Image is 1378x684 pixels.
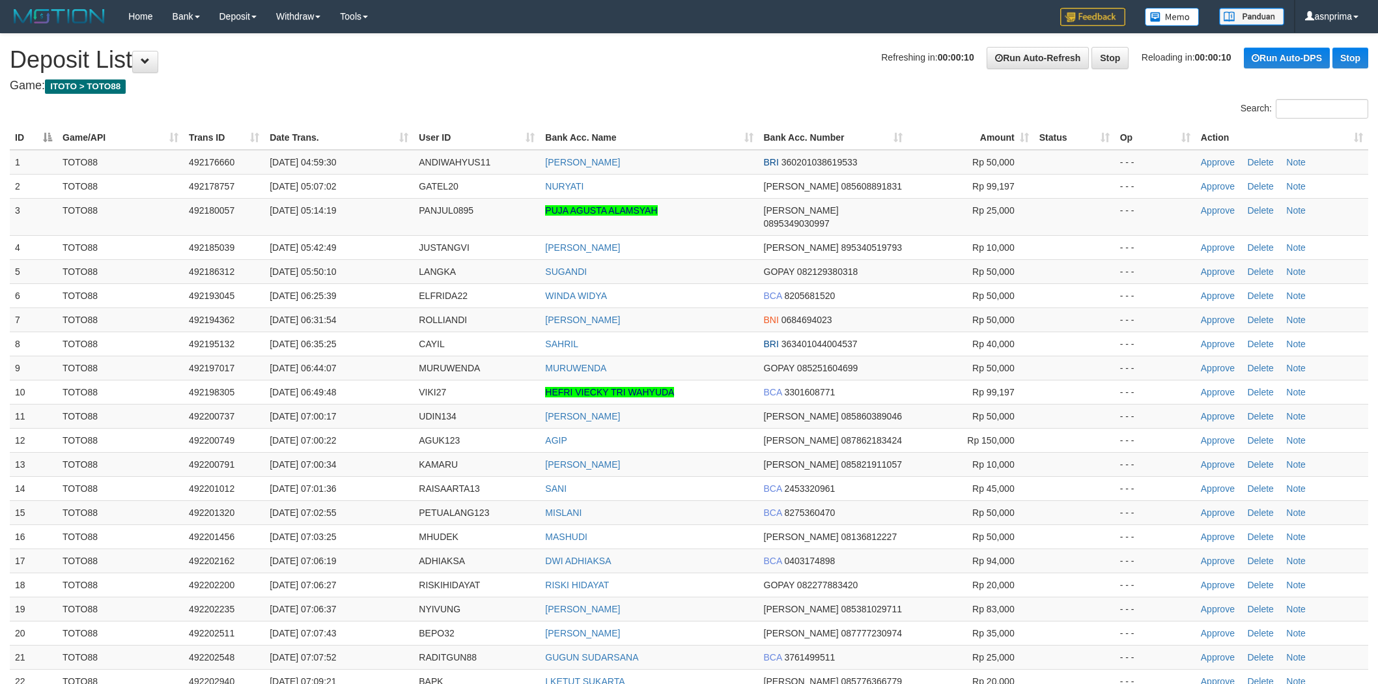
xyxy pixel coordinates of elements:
[972,604,1015,614] span: Rp 83,000
[972,181,1015,192] span: Rp 99,197
[57,428,184,452] td: TOTO88
[759,126,908,150] th: Bank Acc. Number: activate to sort column ascending
[1247,459,1273,470] a: Delete
[545,363,606,373] a: MURUWENDA
[1286,507,1306,518] a: Note
[1201,181,1235,192] a: Approve
[1286,266,1306,277] a: Note
[189,242,234,253] span: 492185039
[1115,198,1196,235] td: - - -
[270,483,336,494] span: [DATE] 07:01:36
[1201,291,1235,301] a: Approve
[10,452,57,476] td: 13
[57,524,184,549] td: TOTO88
[1286,459,1306,470] a: Note
[545,411,620,421] a: [PERSON_NAME]
[972,483,1015,494] span: Rp 45,000
[1247,652,1273,663] a: Delete
[1060,8,1125,26] img: Feedback.jpg
[10,549,57,573] td: 17
[764,363,794,373] span: GOPAY
[908,126,1034,150] th: Amount: activate to sort column ascending
[841,411,902,421] span: Copy 085860389046 to clipboard
[764,507,782,518] span: BCA
[764,157,779,167] span: BRI
[967,435,1014,446] span: Rp 150,000
[10,126,57,150] th: ID: activate to sort column descending
[1145,8,1200,26] img: Button%20Memo.svg
[1286,483,1306,494] a: Note
[1286,315,1306,325] a: Note
[764,266,794,277] span: GOPAY
[972,387,1015,397] span: Rp 99,197
[1115,621,1196,645] td: - - -
[1115,452,1196,476] td: - - -
[419,556,465,566] span: ADHIAKSA
[1247,435,1273,446] a: Delete
[1115,404,1196,428] td: - - -
[10,283,57,307] td: 6
[545,205,657,216] a: PUJA AGUSTA ALAMSYAH
[764,411,839,421] span: [PERSON_NAME]
[1201,580,1235,590] a: Approve
[1115,126,1196,150] th: Op: activate to sort column ascending
[1115,380,1196,404] td: - - -
[972,580,1015,590] span: Rp 20,000
[784,507,835,518] span: Copy 8275360470 to clipboard
[764,532,839,542] span: [PERSON_NAME]
[57,126,184,150] th: Game/API: activate to sort column ascending
[10,428,57,452] td: 12
[841,435,902,446] span: Copy 087862183424 to clipboard
[972,291,1015,301] span: Rp 50,000
[270,339,336,349] span: [DATE] 06:35:25
[419,459,458,470] span: KAMARU
[270,205,336,216] span: [DATE] 05:14:19
[270,628,336,638] span: [DATE] 07:07:43
[764,580,794,590] span: GOPAY
[57,380,184,404] td: TOTO88
[419,604,460,614] span: NYIVUNG
[189,411,234,421] span: 492200737
[1247,604,1273,614] a: Delete
[264,126,414,150] th: Date Trans.: activate to sort column ascending
[1247,507,1273,518] a: Delete
[1115,524,1196,549] td: - - -
[1247,291,1273,301] a: Delete
[1247,205,1273,216] a: Delete
[1332,48,1368,68] a: Stop
[972,205,1015,216] span: Rp 25,000
[1247,242,1273,253] a: Delete
[764,315,779,325] span: BNI
[764,339,779,349] span: BRI
[545,604,620,614] a: [PERSON_NAME]
[545,580,609,590] a: RISKI HIDAYAT
[189,339,234,349] span: 492195132
[57,174,184,198] td: TOTO88
[10,307,57,332] td: 7
[1247,387,1273,397] a: Delete
[1115,573,1196,597] td: - - -
[1115,549,1196,573] td: - - -
[10,597,57,621] td: 19
[545,181,584,192] a: NURYATI
[1201,242,1235,253] a: Approve
[189,435,234,446] span: 492200749
[764,181,839,192] span: [PERSON_NAME]
[57,476,184,500] td: TOTO88
[1115,332,1196,356] td: - - -
[57,452,184,476] td: TOTO88
[189,387,234,397] span: 492198305
[1201,652,1235,663] a: Approve
[1247,181,1273,192] a: Delete
[189,532,234,542] span: 492201456
[419,411,457,421] span: UDIN134
[270,435,336,446] span: [DATE] 07:00:22
[419,181,458,192] span: GATEL20
[419,435,460,446] span: AGUK123
[545,483,567,494] a: SANI
[764,387,782,397] span: BCA
[189,628,234,638] span: 492202511
[764,435,839,446] span: [PERSON_NAME]
[45,79,126,94] span: ITOTO > TOTO88
[781,157,858,167] span: Copy 360201038619533 to clipboard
